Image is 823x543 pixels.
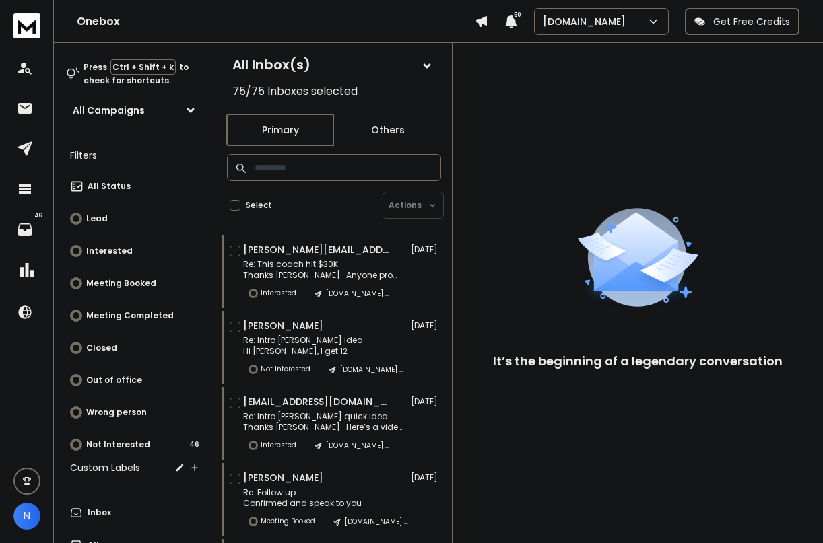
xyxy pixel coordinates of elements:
button: Not Interested46 [62,431,207,458]
h1: [PERSON_NAME][EMAIL_ADDRESS][DOMAIN_NAME] [243,243,391,256]
p: Thanks [PERSON_NAME]. Anyone promising to bring [243,270,405,281]
h1: [EMAIL_ADDRESS][DOMAIN_NAME] [243,395,391,408]
button: Meeting Completed [62,302,207,329]
span: 50 [513,11,522,20]
h3: Filters [62,146,207,165]
p: Re: Intro [PERSON_NAME] quick idea [243,411,405,422]
p: [DATE] [411,320,441,331]
h1: All Inbox(s) [232,58,310,71]
button: Out of office [62,367,207,394]
p: Interested [261,288,296,298]
p: [DOMAIN_NAME] | 22.7k Coaches & Consultants [326,441,391,451]
button: Closed [62,334,207,361]
p: Meeting Completed [86,310,174,321]
p: Not Interested [86,439,150,450]
p: [DOMAIN_NAME] | 22.7k Coaches & Consultants [340,365,405,375]
button: Meeting Booked [62,270,207,297]
button: All Status [62,173,207,200]
p: Meeting Booked [86,278,156,289]
span: 75 / 75 [232,83,265,100]
p: Not Interested [261,364,310,374]
button: Others [334,115,442,145]
p: Re: Follow up [243,487,405,498]
button: Interested [62,238,207,264]
button: N [13,503,40,530]
p: All Status [88,181,131,192]
h1: All Campaigns [73,104,145,117]
img: logo [13,13,40,38]
h1: [PERSON_NAME] [243,319,323,332]
p: Thanks [PERSON_NAME]. Here’s a video with [243,422,405,433]
button: Inbox [62,499,207,526]
p: Re: Intro [PERSON_NAME] idea [243,335,405,346]
p: Interested [261,440,296,450]
p: 46 [33,211,44,221]
p: Inbox [88,507,111,518]
p: Interested [86,246,133,256]
h1: [PERSON_NAME] [243,471,323,484]
h3: Custom Labels [70,461,140,474]
p: Hi [PERSON_NAME], I get 12 [243,346,405,357]
p: Re: This coach hit $30K [243,259,405,270]
label: Select [246,200,272,211]
a: 46 [11,216,38,243]
p: [DOMAIN_NAME] | 22.7k Coaches & Consultants [326,289,391,299]
p: Closed [86,342,117,353]
p: Wrong person [86,407,147,418]
h1: Onebox [77,13,475,30]
button: Primary [226,114,334,146]
p: Press to check for shortcuts. [84,61,189,87]
p: It’s the beginning of a legendary conversation [493,352,783,371]
p: [DATE] [411,244,441,255]
h3: Inboxes selected [267,83,358,100]
button: Lead [62,205,207,232]
span: Ctrl + Shift + k [110,59,176,75]
div: 46 [189,439,199,450]
p: Get Free Credits [713,15,790,28]
p: Lead [86,213,108,224]
p: [DATE] [411,396,441,407]
p: [DOMAIN_NAME] | 22.7k Coaches & Consultants [345,517,409,527]
button: Get Free Credits [685,8,799,35]
button: All Inbox(s) [222,51,444,78]
button: All Campaigns [62,97,207,124]
p: Confirmed and speak to you [243,498,405,509]
p: Meeting Booked [261,516,315,526]
p: Out of office [86,375,142,386]
p: [DOMAIN_NAME] [543,15,631,28]
p: [DATE] [411,472,441,483]
button: Wrong person [62,399,207,426]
